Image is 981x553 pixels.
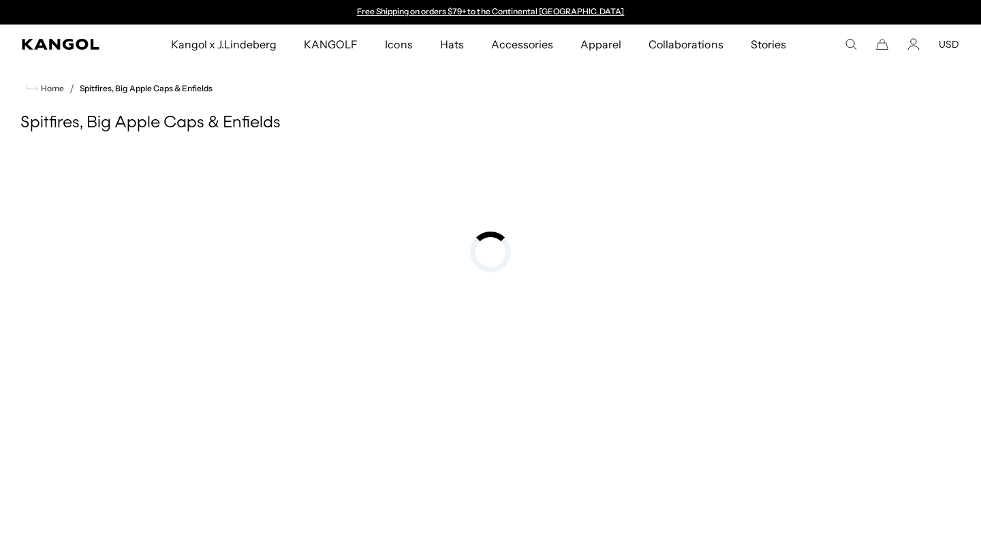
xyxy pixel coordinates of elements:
a: Stories [737,25,800,64]
span: Kangol x J.Lindeberg [171,25,277,64]
li: / [64,80,74,97]
a: Spitfires, Big Apple Caps & Enfields [80,84,213,93]
a: KANGOLF [290,25,371,64]
summary: Search here [845,38,857,50]
a: Accessories [478,25,567,64]
a: Free Shipping on orders $79+ to the Continental [GEOGRAPHIC_DATA] [357,6,625,16]
a: Icons [371,25,426,64]
a: Collaborations [635,25,736,64]
button: Cart [876,38,888,50]
a: Hats [426,25,478,64]
span: Hats [440,25,464,64]
div: Announcement [350,7,631,18]
a: Apparel [567,25,635,64]
span: Collaborations [649,25,723,64]
button: USD [939,38,959,50]
a: Kangol [22,39,112,50]
span: Apparel [580,25,621,64]
a: Kangol x J.Lindeberg [157,25,291,64]
span: Stories [751,25,786,64]
slideshow-component: Announcement bar [350,7,631,18]
span: Home [38,84,64,93]
span: KANGOLF [304,25,358,64]
span: Accessories [491,25,553,64]
a: Account [907,38,920,50]
span: Icons [385,25,412,64]
h1: Spitfires, Big Apple Caps & Enfields [20,113,961,133]
a: Home [26,82,64,95]
div: 1 of 2 [350,7,631,18]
